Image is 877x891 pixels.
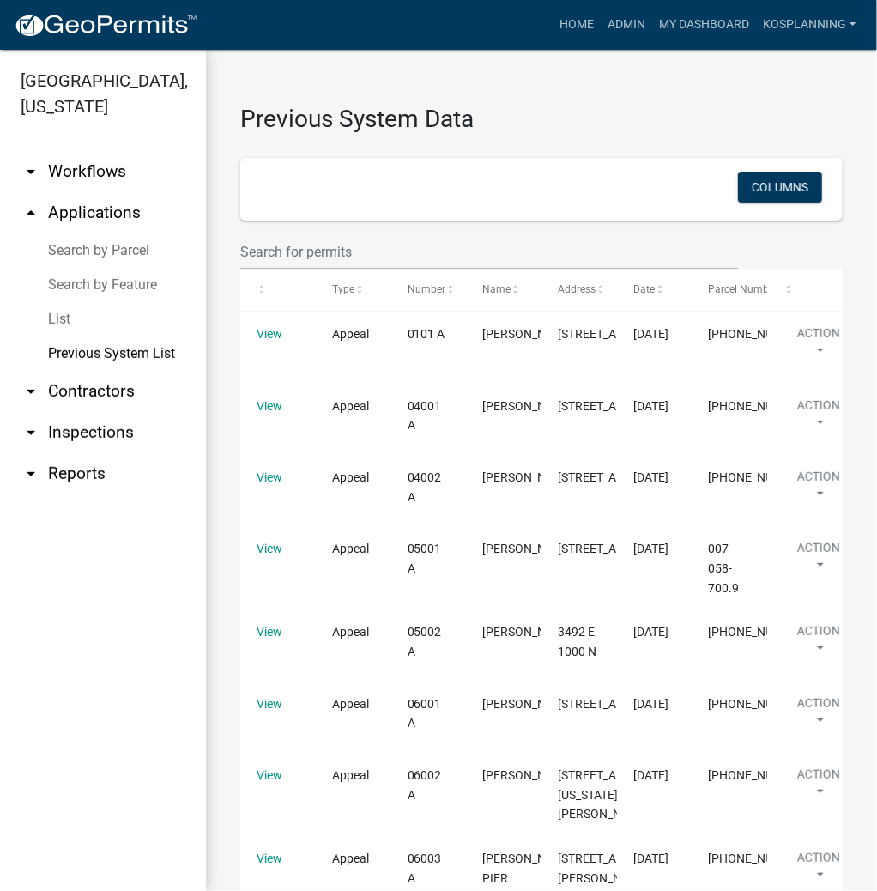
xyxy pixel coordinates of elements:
span: 029-053-033 [709,852,810,865]
datatable-header-cell: Name [466,270,541,311]
span: 06002 A [408,768,442,802]
span: 11/14/2006 [633,852,668,865]
span: Name [482,283,511,295]
span: 029-137-027 [709,697,810,711]
i: arrow_drop_down [21,161,41,182]
span: 05002 A [408,625,442,658]
span: 06001 A [408,697,442,730]
span: Number [408,283,445,295]
a: View [257,399,282,413]
datatable-header-cell: Address [541,270,617,311]
i: arrow_drop_down [21,422,41,443]
i: arrow_drop_down [21,381,41,402]
button: Columns [738,172,822,203]
button: Action [783,539,854,582]
button: Action [783,766,854,809]
span: Address [558,283,596,295]
span: 04001 A [408,399,442,433]
span: 027-095-019 [709,625,810,639]
span: Parcel Number [709,283,778,295]
span: 9712 E 150 S PIERCETON, IN 46562 [558,470,663,484]
a: View [257,852,282,865]
span: Appeal [332,470,369,484]
span: Appeal [332,697,369,711]
span: 807 NEBRASKA DR GOSHEN, IN 46526 [558,768,663,821]
span: 12/14/2004 [633,470,668,484]
datatable-header-cell: Date [617,270,693,311]
span: Appeal [332,768,369,782]
span: Appeal [332,625,369,639]
span: 10/10/2006 [633,768,668,782]
i: arrow_drop_up [21,203,41,223]
span: 007-058-700.9 [709,542,740,595]
span: DONALD RADABAUGH [482,697,574,711]
span: 005-072-016 [709,768,810,782]
a: View [257,327,282,341]
span: 009-093-002 [709,470,810,484]
button: Action [783,324,854,367]
a: View [257,542,282,555]
span: 10/11/2005 [633,542,668,555]
a: Admin [601,9,652,41]
span: 005-106-070 [709,327,810,341]
span: KEVIN MILLER [482,625,574,639]
span: 0101 A [408,327,445,341]
span: Appeal [332,399,369,413]
span: ROGER KORENSTRA [482,542,574,555]
datatable-header-cell: Type [316,270,391,311]
span: 2931 E ARMSTRONG RD LEEESBURG, IN 46538 [558,852,663,885]
span: 04002 A [408,470,442,504]
span: 005-106-100 [709,399,810,413]
a: View [257,697,282,711]
span: Appeal [332,542,369,555]
datatable-header-cell: Number [391,270,467,311]
span: 294 EMS B1 LN LEESBURG, IN 46538 [558,399,663,413]
span: 10/9/2001 [633,327,668,341]
span: 5 EMS B1C LN LEESBURG, IN 46538 [558,327,663,341]
a: View [257,768,282,782]
span: STEVEN ADANG [482,470,574,484]
span: 2/14/2006 [633,697,668,711]
input: Search for permits [240,234,738,270]
a: Home [553,9,601,41]
span: Appeal [332,327,369,341]
span: 70891 CR 23 NEW PARIS, IN 46553 [558,542,663,555]
span: 3492 E 1000 N [558,625,596,658]
button: Action [783,694,854,737]
span: Type [332,283,354,295]
span: Date [633,283,655,295]
a: View [257,625,282,639]
button: Action [783,397,854,439]
a: kosplanning [756,9,863,41]
h3: Previous System Data [240,84,843,137]
datatable-header-cell: Parcel Number [693,270,768,311]
span: 4/13/2004 [633,399,668,413]
a: My Dashboard [652,9,756,41]
span: 11/8/2005 [633,625,668,639]
span: 05001 A [408,542,442,575]
i: arrow_drop_down [21,464,41,484]
span: JON KREIDER [482,399,574,413]
span: Appeal [332,852,369,865]
a: View [257,470,282,484]
button: Action [783,468,854,511]
span: 06003 A [408,852,442,885]
button: Action [783,622,854,665]
span: BARRY BRADSHAW [482,327,574,341]
span: BRUCE AUGUSTINE [482,768,574,782]
span: 38 EMS C19A LN WARSAW, IN 46582 [558,697,663,711]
